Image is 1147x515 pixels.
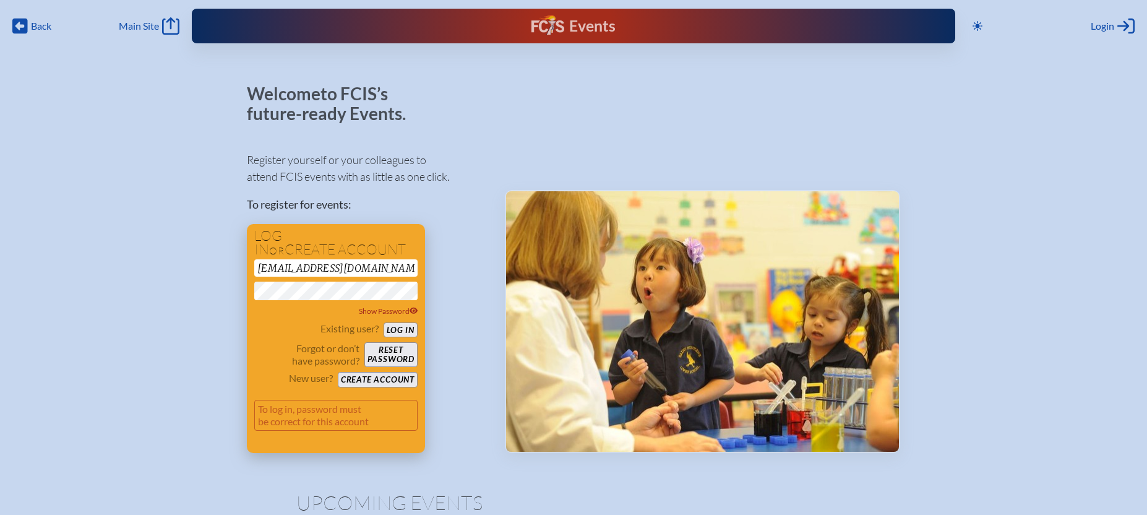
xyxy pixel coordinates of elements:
[269,245,285,257] span: or
[119,17,179,35] a: Main Site
[254,342,359,367] p: Forgot or don’t have password?
[254,400,418,431] p: To log in, password must be correct for this account
[402,15,744,37] div: FCIS Events — Future ready
[247,84,420,123] p: Welcome to FCIS’s future-ready Events.
[338,372,418,387] button: Create account
[296,493,851,513] h1: Upcoming Events
[1091,20,1114,32] span: Login
[254,259,418,277] input: Email
[247,196,485,213] p: To register for events:
[289,372,333,384] p: New user?
[359,306,418,316] span: Show Password
[254,229,418,257] h1: Log in create account
[320,322,379,335] p: Existing user?
[506,191,899,452] img: Events
[247,152,485,185] p: Register yourself or your colleagues to attend FCIS events with as little as one click.
[384,322,418,338] button: Log in
[364,342,418,367] button: Resetpassword
[119,20,159,32] span: Main Site
[31,20,51,32] span: Back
